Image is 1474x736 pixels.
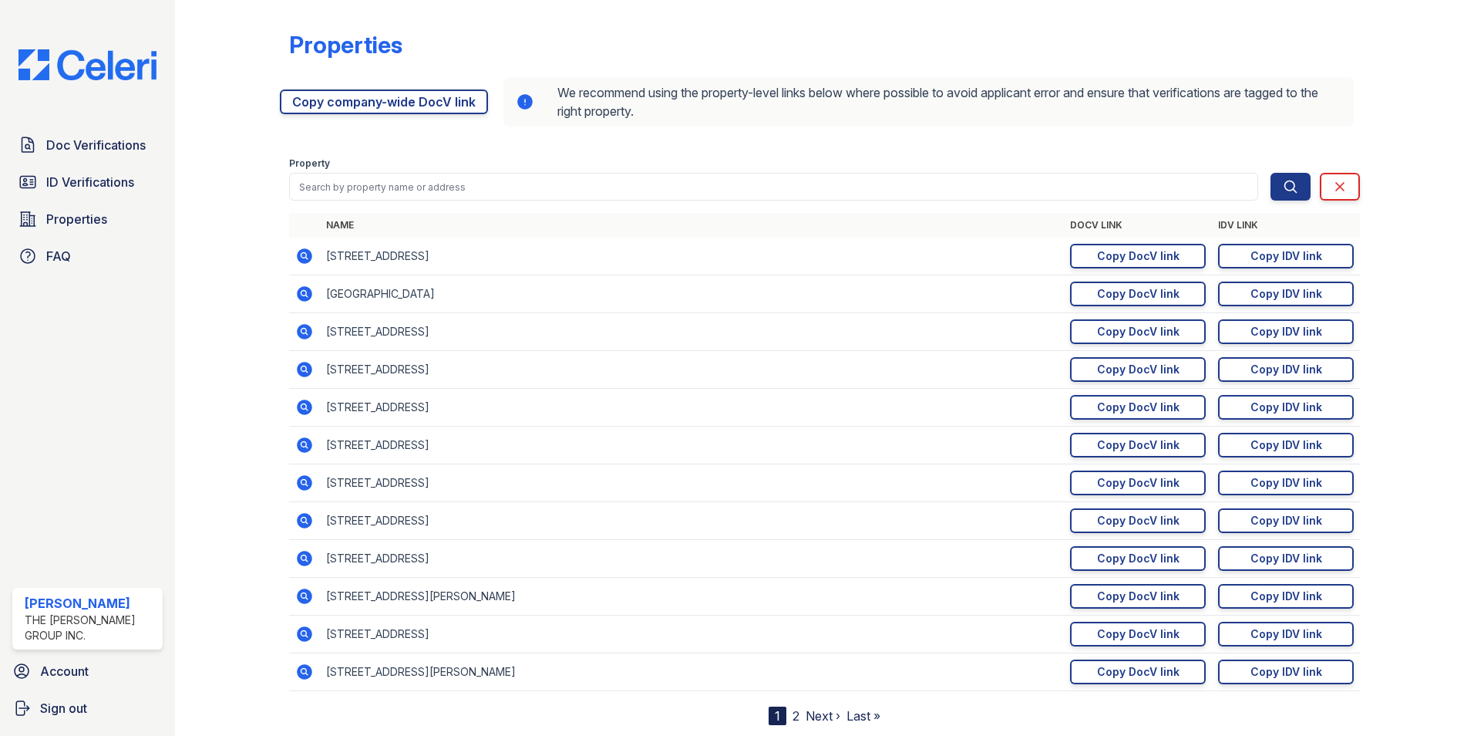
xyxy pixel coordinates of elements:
a: 2 [793,708,799,724]
div: Copy DocV link [1097,626,1180,642]
a: Copy IDV link [1218,395,1354,420]
a: ID Verifications [12,167,163,198]
div: Copy DocV link [1097,513,1180,528]
div: Copy IDV link [1250,664,1322,680]
td: [STREET_ADDRESS] [320,502,1064,540]
a: Copy DocV link [1070,357,1206,382]
a: Properties [12,204,163,235]
div: Properties [289,31,402,59]
td: [GEOGRAPHIC_DATA] [320,275,1064,313]
a: Copy DocV link [1070,471,1206,495]
a: Copy IDV link [1218,546,1354,571]
div: [PERSON_NAME] [25,594,156,613]
div: Copy DocV link [1097,248,1180,264]
div: Copy DocV link [1097,324,1180,339]
th: DocV Link [1064,213,1212,238]
td: [STREET_ADDRESS][PERSON_NAME] [320,578,1064,616]
div: Copy IDV link [1250,400,1322,415]
div: Copy IDV link [1250,248,1322,264]
input: Search by property name or address [289,173,1258,201]
div: Copy IDV link [1250,324,1322,339]
td: [STREET_ADDRESS] [320,540,1064,578]
div: Copy DocV link [1097,286,1180,302]
a: Copy DocV link [1070,546,1206,571]
a: Copy company-wide DocV link [280,89,488,114]
td: [STREET_ADDRESS] [320,464,1064,502]
div: Copy IDV link [1250,437,1322,453]
span: Doc Verifications [46,136,146,154]
span: Sign out [40,699,87,717]
div: Copy IDV link [1250,362,1322,377]
a: Copy DocV link [1070,433,1206,457]
div: Copy IDV link [1250,513,1322,528]
a: Copy IDV link [1218,357,1354,382]
div: Copy DocV link [1097,475,1180,491]
label: Property [289,157,330,170]
a: Copy IDV link [1218,584,1354,609]
th: IDV Link [1212,213,1360,238]
a: Copy DocV link [1070,244,1206,268]
div: Copy DocV link [1097,664,1180,680]
div: Copy DocV link [1097,437,1180,453]
div: Copy IDV link [1250,286,1322,302]
div: Copy DocV link [1097,551,1180,566]
div: Copy IDV link [1250,475,1322,491]
span: Account [40,662,89,680]
a: Copy IDV link [1218,244,1354,268]
a: Copy IDV link [1218,282,1354,306]
a: Copy IDV link [1218,433,1354,457]
div: We recommend using the property-level links below where possible to avoid applicant error and ens... [503,77,1354,127]
a: Copy IDV link [1218,622,1354,647]
a: Copy IDV link [1218,319,1354,344]
img: CE_Logo_Blue-a8612792a0a2168367f1c8372b55b34899dd931a85d93a1a3d3e32e68fde9ad4.png [6,49,169,80]
a: Copy IDV link [1218,508,1354,533]
td: [STREET_ADDRESS] [320,427,1064,464]
a: Copy DocV link [1070,395,1206,420]
a: Last » [846,708,880,724]
td: [STREET_ADDRESS] [320,313,1064,351]
a: Sign out [6,693,169,724]
a: Copy IDV link [1218,660,1354,684]
a: Copy DocV link [1070,622,1206,647]
a: FAQ [12,241,163,272]
div: Copy DocV link [1097,589,1180,604]
div: The [PERSON_NAME] Group Inc. [25,613,156,643]
a: Copy DocV link [1070,508,1206,533]
div: Copy IDV link [1250,551,1322,566]
span: Properties [46,210,107,228]
div: Copy DocV link [1097,400,1180,415]
div: Copy IDV link [1250,626,1322,642]
td: [STREET_ADDRESS] [320,351,1064,389]
td: [STREET_ADDRESS][PERSON_NAME] [320,653,1064,691]
td: [STREET_ADDRESS] [320,238,1064,275]
a: Copy DocV link [1070,660,1206,684]
a: Copy IDV link [1218,471,1354,495]
span: FAQ [46,247,71,265]
a: Doc Verifications [12,130,163,160]
a: Account [6,656,169,687]
div: 1 [769,707,786,725]
a: Next › [806,708,840,724]
td: [STREET_ADDRESS] [320,616,1064,653]
a: Copy DocV link [1070,584,1206,609]
div: Copy DocV link [1097,362,1180,377]
div: Copy IDV link [1250,589,1322,604]
a: Copy DocV link [1070,319,1206,344]
td: [STREET_ADDRESS] [320,389,1064,427]
a: Copy DocV link [1070,282,1206,306]
iframe: chat widget [1409,674,1459,721]
span: ID Verifications [46,173,134,191]
th: Name [320,213,1064,238]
